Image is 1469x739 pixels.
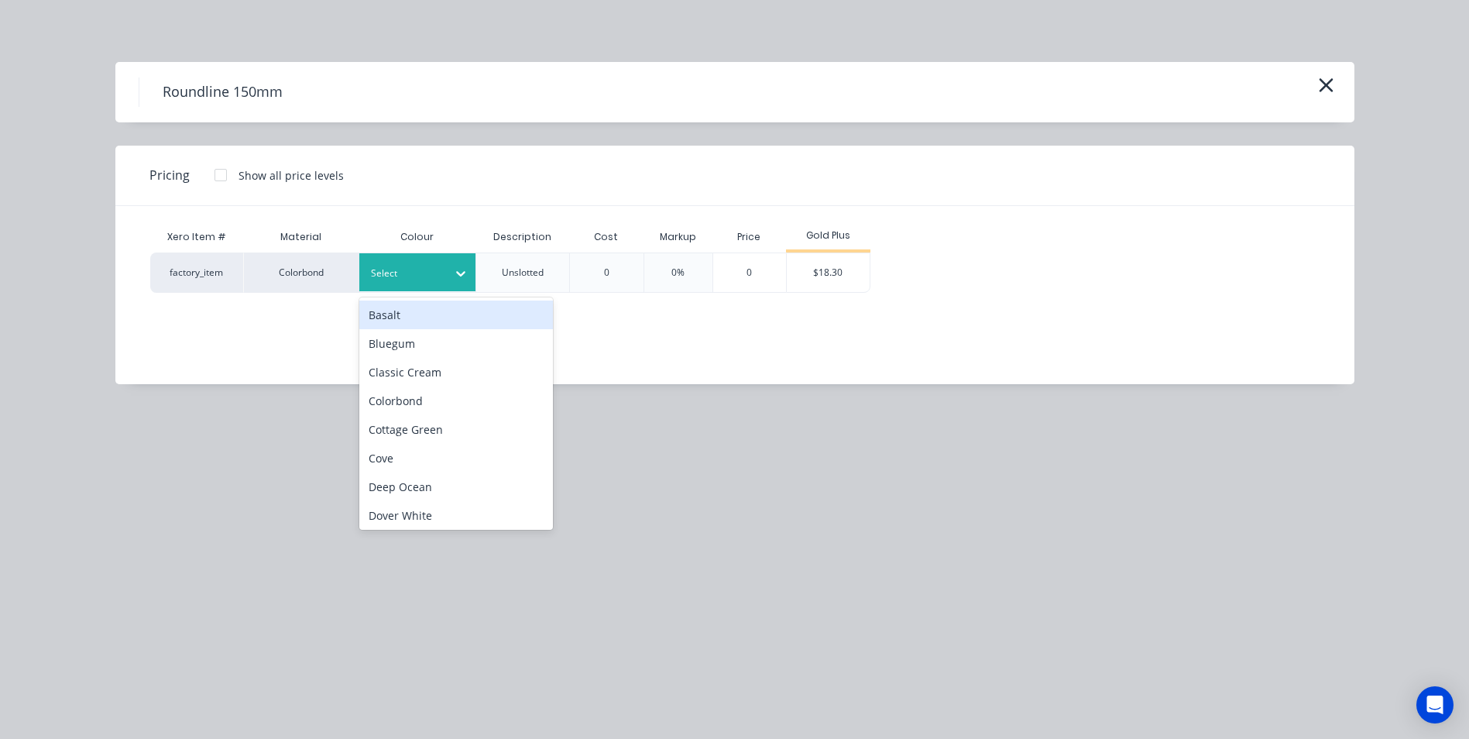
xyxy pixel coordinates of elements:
[359,415,553,444] div: Cottage Green
[787,253,870,292] div: $18.30
[150,253,243,293] div: factory_item
[481,218,564,256] div: Description
[1416,686,1454,724] div: Open Intercom Messenger
[243,222,359,253] div: Material
[502,266,544,280] div: Unslotted
[569,222,644,253] div: Cost
[359,301,553,329] div: Basalt
[139,77,306,107] h4: Roundline 150mm
[604,266,609,280] div: 0
[359,387,553,415] div: Colorbond
[712,222,787,253] div: Price
[239,167,344,184] div: Show all price levels
[149,166,190,184] span: Pricing
[150,222,243,253] div: Xero Item #
[359,444,553,473] div: Cove
[359,358,553,387] div: Classic Cream
[786,229,870,242] div: Gold Plus
[359,329,553,358] div: Bluegum
[359,222,475,253] div: Colour
[359,501,553,530] div: Dover White
[713,253,787,292] div: 0
[671,266,685,280] div: 0%
[359,473,553,501] div: Deep Ocean
[644,222,712,253] div: Markup
[243,253,359,293] div: Colorbond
